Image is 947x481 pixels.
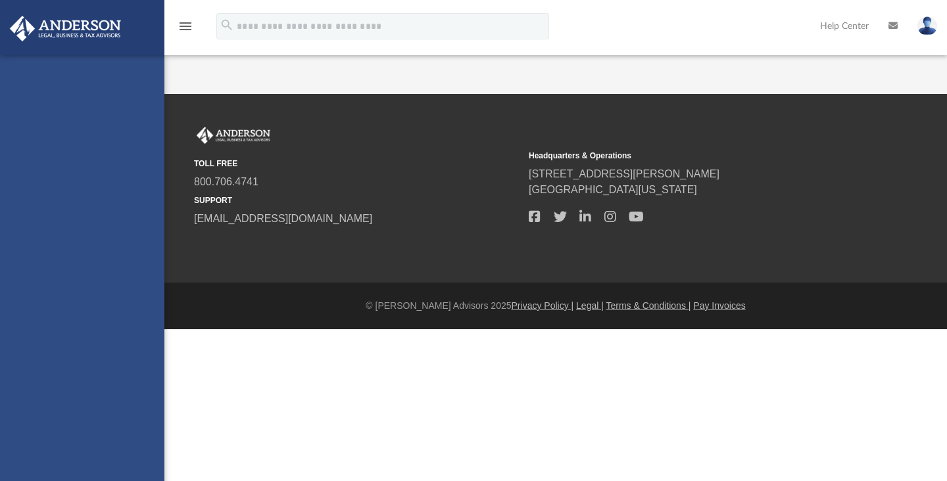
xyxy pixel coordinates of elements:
div: © [PERSON_NAME] Advisors 2025 [164,299,947,313]
small: SUPPORT [194,195,520,206]
a: [EMAIL_ADDRESS][DOMAIN_NAME] [194,213,372,224]
img: Anderson Advisors Platinum Portal [194,127,273,144]
small: TOLL FREE [194,158,520,170]
a: Privacy Policy | [512,300,574,311]
a: [STREET_ADDRESS][PERSON_NAME] [529,168,719,179]
small: Headquarters & Operations [529,150,854,162]
a: Pay Invoices [693,300,745,311]
a: [GEOGRAPHIC_DATA][US_STATE] [529,184,697,195]
a: menu [178,25,193,34]
i: menu [178,18,193,34]
img: Anderson Advisors Platinum Portal [6,16,125,41]
i: search [220,18,234,32]
a: Terms & Conditions | [606,300,691,311]
a: 800.706.4741 [194,176,258,187]
a: Legal | [576,300,604,311]
img: User Pic [917,16,937,35]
